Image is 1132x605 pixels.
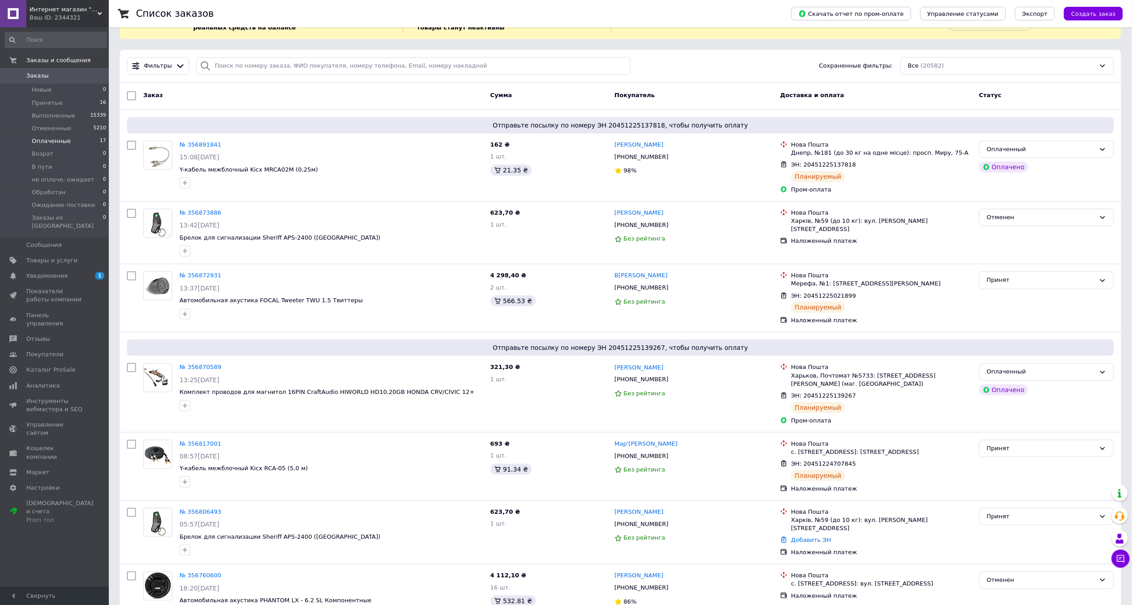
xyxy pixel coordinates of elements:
div: Оплачено [979,384,1028,395]
div: 21.35 ₴ [491,165,532,176]
a: Мар'[PERSON_NAME] [615,440,678,448]
span: ЭН: 20451225139267 [791,392,856,399]
div: Планируемый [791,402,845,413]
button: Создать заказ [1064,7,1123,20]
a: Комплект проводов для магнитол 16PIN CraftAudio HIWORLD HD10.20GB HONDA CRV/CIVIC 12+ [180,389,475,395]
span: 13:42[DATE] [180,221,219,229]
input: Поиск [5,32,107,48]
span: Товары и услуги [26,256,78,265]
span: В пути [32,163,52,171]
b: товары станут неактивны [417,24,505,31]
span: Выполненные [32,112,75,120]
div: Нова Пошта [791,363,972,371]
a: № 356872931 [180,272,221,279]
span: Управление сайтом [26,421,84,437]
div: Планируемый [791,302,845,313]
span: Ожидание поставки [32,201,95,209]
div: 566.53 ₴ [491,295,536,306]
span: 16 шт. [491,584,510,591]
span: 623,70 ₴ [491,209,520,216]
span: Заказы из [GEOGRAPHIC_DATA] [32,214,103,230]
span: 693 ₴ [491,440,510,447]
span: Без рейтинга [624,534,666,541]
span: не оплаче, ожидает [32,176,94,184]
span: 15:08[DATE] [180,153,219,161]
span: ЭН: 20451225021899 [791,292,856,299]
a: Фото товару [143,209,172,238]
h1: Список заказов [136,8,214,19]
span: 5210 [93,124,106,133]
span: 13:37[DATE] [180,285,219,292]
div: Наложенный платеж [791,237,972,245]
a: № 356760600 [180,572,221,579]
span: 15339 [90,112,106,120]
span: (20582) [921,62,944,69]
span: Экспорт [1022,10,1048,17]
span: 162 ₴ [491,141,510,148]
span: Без рейтинга [624,235,666,242]
img: Фото товару [144,508,172,536]
span: Сообщения [26,241,62,249]
span: 86% [624,598,637,605]
div: Нова Пошта [791,508,972,516]
a: Фото товару [143,271,172,300]
div: Наложенный платеж [791,592,972,600]
div: с. [STREET_ADDRESS]: вул. [STREET_ADDRESS] [791,580,972,588]
a: Фото товару [143,508,172,537]
a: [PERSON_NAME] [615,209,664,217]
span: 1 шт. [491,520,507,527]
button: Чат с покупателем [1112,550,1130,568]
span: Интернет магазин "Авто Кактус" [29,5,97,14]
img: Фото товару [144,209,172,237]
span: 98% [624,167,637,174]
span: 623,70 ₴ [491,508,520,515]
div: Оплаченный [987,367,1095,377]
span: 2 шт. [491,284,507,291]
span: Брелок для сигнализации Sheriff APS-2400 ([GEOGRAPHIC_DATA]) [180,533,380,540]
span: 0 [103,150,106,158]
div: с. [STREET_ADDRESS]: [STREET_ADDRESS] [791,448,972,456]
div: Наложенный платеж [791,316,972,325]
div: Мерефа, №1: [STREET_ADDRESS][PERSON_NAME] [791,280,972,288]
input: Поиск по номеру заказа, ФИО покупателя, номеру телефона, Email, номеру накладной [196,57,631,75]
span: Заказы и сообщения [26,56,91,64]
a: № 356806493 [180,508,221,515]
div: Нова Пошта [791,209,972,217]
span: Аналитика [26,382,60,390]
span: 16 [100,99,106,107]
a: [PERSON_NAME] [615,508,664,516]
span: [DEMOGRAPHIC_DATA] и счета [26,499,93,524]
div: Наложенный платеж [791,548,972,556]
span: 05:57[DATE] [180,521,219,528]
a: Фото товару [143,440,172,469]
div: Нова Пошта [791,571,972,580]
span: Фильтры [144,62,172,70]
span: Настройки [26,484,59,492]
span: 1 шт. [491,221,507,228]
span: 0 [103,163,106,171]
span: Уведомления [26,272,68,280]
span: 0 [103,188,106,197]
span: Каталог ProSale [26,366,75,374]
span: Заказ [143,92,163,98]
span: 4 298,40 ₴ [491,272,526,279]
span: Отправьте посылку по номеру ЭН 20451225137818, чтобы получить оплату [131,121,1110,130]
div: Оплачено [979,162,1028,172]
a: [PERSON_NAME] [615,571,664,580]
div: Пром-оплата [791,186,972,194]
a: [PERSON_NAME] [615,141,664,149]
button: Скачать отчет по пром-оплате [791,7,911,20]
span: 18:20[DATE] [180,585,219,592]
button: Экспорт [1015,7,1055,20]
a: [PERSON_NAME] [615,364,664,372]
img: Фото товару [144,572,172,600]
span: Статус [979,92,1002,98]
span: Инструменты вебмастера и SEO [26,397,84,413]
span: Скачать отчет по пром-оплате [798,10,904,18]
span: [PHONE_NUMBER] [615,153,669,160]
a: Брелок для сигнализации Sheriff APS-2400 ([GEOGRAPHIC_DATA]) [180,234,380,241]
div: Наложенный платеж [791,485,972,493]
div: Оплаченный [987,145,1095,154]
div: Ваш ID: 2344321 [29,14,109,22]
